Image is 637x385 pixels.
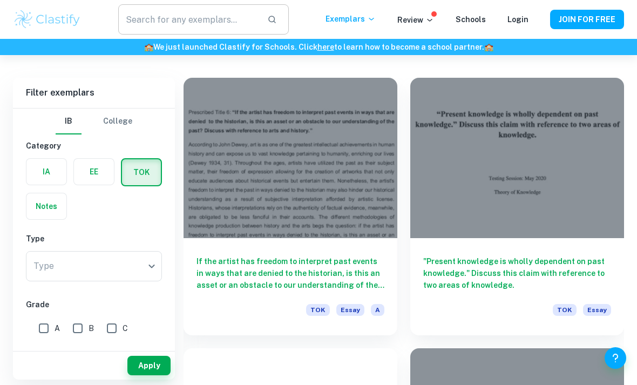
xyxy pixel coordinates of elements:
[184,78,397,335] a: If the artist has freedom to interpret past events in ways that are denied to the historian, is t...
[196,255,384,291] h6: If the artist has freedom to interpret past events in ways that are denied to the historian, is t...
[56,109,82,134] button: IB
[26,140,162,152] h6: Category
[317,43,334,51] a: here
[118,4,259,35] input: Search for any exemplars...
[26,299,162,310] h6: Grade
[74,159,114,185] button: EE
[583,304,611,316] span: Essay
[326,13,376,25] p: Exemplars
[123,322,128,334] span: C
[605,347,626,369] button: Help and Feedback
[127,356,171,375] button: Apply
[507,15,528,24] a: Login
[26,233,162,245] h6: Type
[56,109,132,134] div: Filter type choice
[122,159,161,185] button: TOK
[13,9,82,30] img: Clastify logo
[371,304,384,316] span: A
[456,15,486,24] a: Schools
[336,304,364,316] span: Essay
[89,322,94,334] span: B
[550,10,624,29] button: JOIN FOR FREE
[103,109,132,134] button: College
[2,41,635,53] h6: We just launched Clastify for Schools. Click to learn how to become a school partner.
[55,322,60,334] span: A
[26,193,66,219] button: Notes
[26,159,66,185] button: IA
[410,78,624,335] a: "Present knowledge is wholly dependent on past knowledge." Discuss this claim with reference to t...
[484,43,493,51] span: 🏫
[306,304,330,316] span: TOK
[553,304,577,316] span: TOK
[13,78,175,108] h6: Filter exemplars
[397,14,434,26] p: Review
[423,255,611,291] h6: "Present knowledge is wholly dependent on past knowledge." Discuss this claim with reference to t...
[144,43,153,51] span: 🏫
